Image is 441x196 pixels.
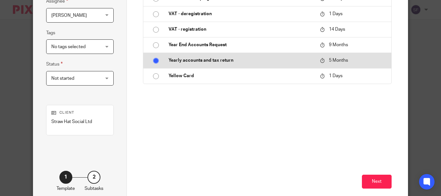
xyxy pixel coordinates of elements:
span: 1 Days [329,74,343,78]
label: Status [46,60,63,68]
span: No tags selected [51,45,86,49]
div: 1 [59,171,72,184]
p: Straw Hat Social Ltd [51,119,108,125]
p: Yearly accounts and tax return [169,57,313,64]
span: 1 Days [329,12,343,16]
span: [PERSON_NAME] [51,13,87,18]
p: VAT - registration [169,26,313,33]
p: Template [56,185,75,192]
div: 2 [87,171,100,184]
span: Not started [51,76,74,81]
p: Yellow Card [169,73,313,79]
p: Subtasks [85,185,103,192]
span: 5 Months [329,58,348,63]
label: Tags [46,30,55,36]
p: Client [51,110,108,115]
p: VAT - deregistration [169,11,313,17]
span: 14 Days [329,27,345,32]
span: 9 Months [329,43,348,47]
button: Next [362,175,392,189]
p: Year End Accounts Request [169,42,313,48]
